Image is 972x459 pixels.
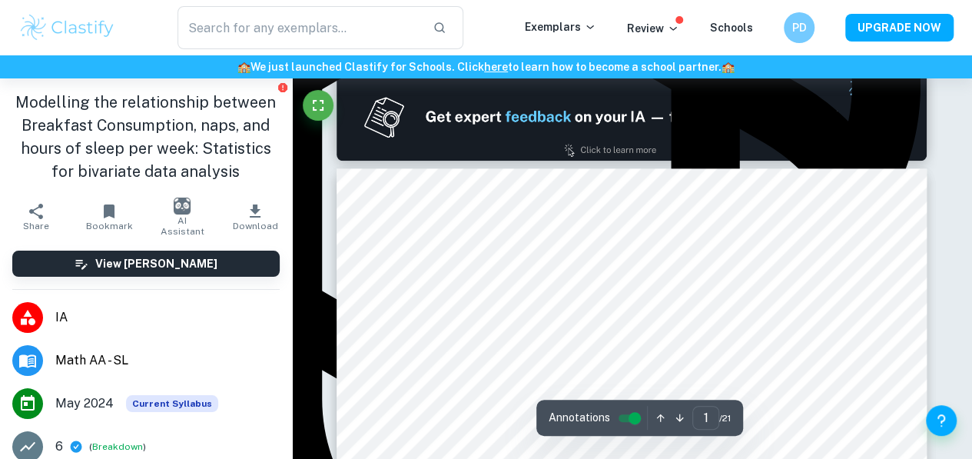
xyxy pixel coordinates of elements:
span: Annotations [549,410,610,426]
span: / 21 [719,411,731,425]
span: ( ) [89,440,146,454]
button: Download [219,195,292,238]
h6: View [PERSON_NAME] [95,255,217,272]
span: May 2024 [55,394,114,413]
span: AI Assistant [155,215,210,237]
input: Search for any exemplars... [177,6,420,49]
img: Clastify logo [18,12,116,43]
span: Bookmark [86,221,133,231]
a: Schools [710,22,753,34]
p: 6 [55,437,63,456]
button: PD [784,12,814,43]
span: Math AA - SL [55,351,280,370]
h6: PD [791,19,808,36]
div: This exemplar is based on the current syllabus. Feel free to refer to it for inspiration/ideas wh... [126,395,218,412]
button: AI Assistant [146,195,219,238]
span: Share [23,221,49,231]
button: Fullscreen [303,90,333,121]
h6: We just launched Clastify for Schools. Click to learn how to become a school partner. [3,58,969,75]
span: 🏫 [237,61,250,73]
h1: Modelling the relationship between Breakfast Consumption, naps, and hours of sleep per week: Stat... [12,91,280,183]
span: 🏫 [722,61,735,73]
button: Breakdown [92,440,143,454]
button: Report issue [277,81,289,93]
img: AI Assistant [174,198,191,215]
p: Review [627,20,679,37]
button: Bookmark [73,195,146,238]
a: here [484,61,508,73]
button: UPGRADE NOW [845,14,954,42]
button: Help and Feedback [926,405,957,436]
span: IA [55,308,280,327]
span: Current Syllabus [126,395,218,412]
span: Download [233,221,278,231]
button: View [PERSON_NAME] [12,251,280,277]
p: Exemplars [525,18,596,35]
